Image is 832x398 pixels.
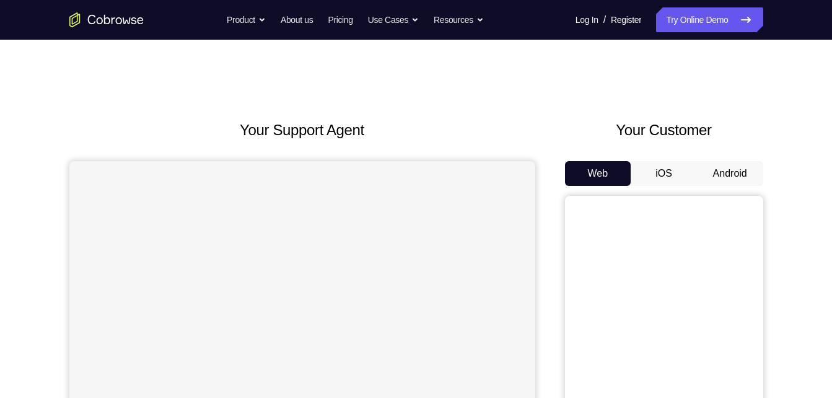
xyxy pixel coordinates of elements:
[576,7,598,32] a: Log In
[656,7,763,32] a: Try Online Demo
[565,161,631,186] button: Web
[611,7,641,32] a: Register
[603,12,606,27] span: /
[565,119,763,141] h2: Your Customer
[227,7,266,32] button: Product
[434,7,484,32] button: Resources
[368,7,419,32] button: Use Cases
[328,7,353,32] a: Pricing
[631,161,697,186] button: iOS
[281,7,313,32] a: About us
[69,119,535,141] h2: Your Support Agent
[697,161,763,186] button: Android
[69,12,144,27] a: Go to the home page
